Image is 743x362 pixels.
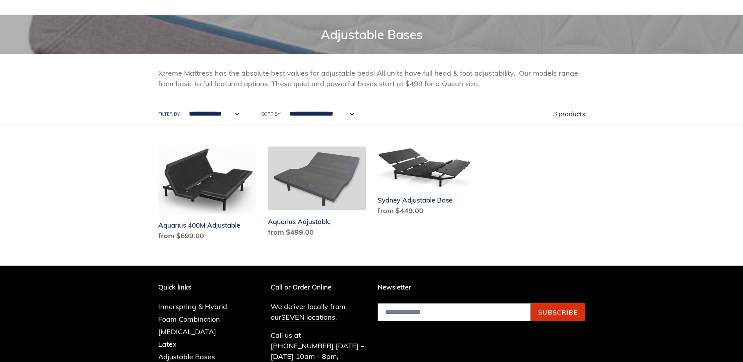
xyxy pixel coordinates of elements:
[553,110,585,118] span: 3 products
[158,340,177,349] a: Latex
[378,283,585,291] p: Newsletter
[281,313,335,322] a: SEVEN locations
[158,283,239,291] p: Quick links
[158,68,585,89] p: Xtreme Mattress has the absolute best values for adjustable beds! All units have full head & foot...
[158,315,220,324] a: Foam Combination
[158,302,227,311] a: Innerspring & Hybrid
[158,327,216,336] a: [MEDICAL_DATA]
[538,308,578,316] span: Subscribe
[378,147,475,219] a: Sydney Adjustable Base
[271,283,366,291] p: Call or Order Online
[158,110,180,118] label: Filter by
[321,27,423,42] span: Adjustable Bases
[158,352,215,361] a: Adjustable Bases
[261,110,280,118] label: Sort by
[378,303,531,321] input: Email address
[271,301,366,322] p: We deliver locally from our .
[268,147,366,240] a: Aquarius Adjustable
[158,147,256,244] a: Aquarius 400M Adjustable
[531,303,585,321] button: Subscribe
